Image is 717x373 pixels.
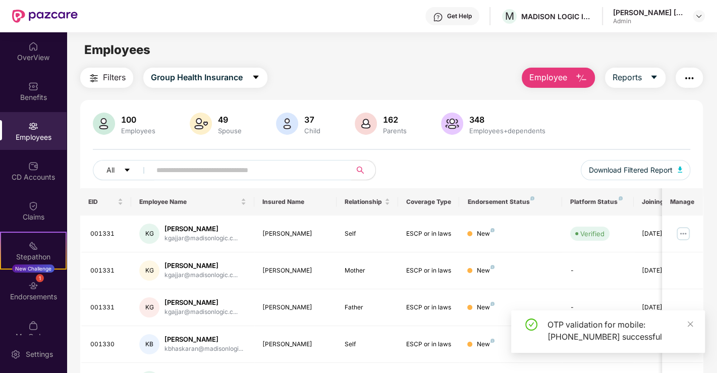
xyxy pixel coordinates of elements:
[345,198,382,206] span: Relationship
[164,335,243,344] div: [PERSON_NAME]
[139,198,239,206] span: Employee Name
[634,188,695,216] th: Joining Date
[28,281,38,291] img: svg+xml;base64,PHN2ZyBpZD0iRW5kb3JzZW1lbnRzIiB4bWxucz0iaHR0cDovL3d3dy53My5vcmcvMjAwMC9zdmciIHdpZH...
[252,73,260,82] span: caret-down
[124,167,131,175] span: caret-down
[345,266,390,276] div: Mother
[345,229,390,239] div: Self
[28,321,38,331] img: svg+xml;base64,PHN2ZyBpZD0iTXlfT3JkZXJzIiBkYXRhLW5hbWU9Ik15IE9yZGVycyIgeG1sbnM9Imh0dHA6Ly93d3cudz...
[23,349,56,359] div: Settings
[580,229,604,239] div: Verified
[36,274,44,282] div: 1
[216,115,244,125] div: 49
[106,165,115,176] span: All
[433,12,443,22] img: svg+xml;base64,PHN2ZyBpZD0iSGVscC0zMngzMiIgeG1sbnM9Imh0dHA6Ly93d3cudzMub3JnLzIwMDAvc3ZnIiB3aWR0aD...
[398,188,460,216] th: Coverage Type
[119,115,157,125] div: 100
[351,166,370,174] span: search
[530,196,534,200] img: svg+xml;base64,PHN2ZyB4bWxucz0iaHR0cDovL3d3dy53My5vcmcvMjAwMC9zdmciIHdpZHRoPSI4IiBoZWlnaHQ9IjgiIH...
[90,340,124,349] div: 001330
[381,115,409,125] div: 162
[216,127,244,135] div: Spouse
[662,188,703,216] th: Manage
[345,303,390,312] div: Father
[675,226,691,242] img: manageButton
[529,71,567,84] span: Employee
[88,198,116,206] span: EID
[570,198,626,206] div: Platform Status
[525,318,537,331] span: check-circle
[613,71,642,84] span: Reports
[12,10,78,23] img: New Pazcare Logo
[547,318,693,343] div: OTP validation for mobile: [PHONE_NUMBER] successful
[164,261,238,271] div: [PERSON_NAME]
[381,127,409,135] div: Parents
[139,224,159,244] div: KG
[476,303,494,312] div: New
[476,340,494,349] div: New
[88,72,100,84] img: svg+xml;base64,PHN2ZyB4bWxucz0iaHR0cDovL3d3dy53My5vcmcvMjAwMC9zdmciIHdpZHRoPSIyNCIgaGVpZ2h0PSIyNC...
[139,260,159,281] div: KG
[562,289,634,326] td: -
[490,228,494,232] img: svg+xml;base64,PHN2ZyB4bWxucz0iaHR0cDovL3d3dy53My5vcmcvMjAwMC9zdmciIHdpZHRoPSI4IiBoZWlnaHQ9IjgiIH...
[139,297,159,317] div: KG
[262,303,328,312] div: [PERSON_NAME]
[447,12,472,20] div: Get Help
[103,71,126,84] span: Filters
[28,121,38,131] img: svg+xml;base64,PHN2ZyBpZD0iRW1wbG95ZWVzIiB4bWxucz0iaHR0cDovL3d3dy53My5vcmcvMjAwMC9zdmciIHdpZHRoPS...
[476,266,494,276] div: New
[467,127,547,135] div: Employees+dependents
[262,340,328,349] div: [PERSON_NAME]
[490,302,494,306] img: svg+xml;base64,PHN2ZyB4bWxucz0iaHR0cDovL3d3dy53My5vcmcvMjAwMC9zdmciIHdpZHRoPSI4IiBoZWlnaHQ9IjgiIH...
[164,234,238,243] div: kgajjar@madisonlogic.c...
[522,68,595,88] button: Employee
[93,113,115,135] img: svg+xml;base64,PHN2ZyB4bWxucz0iaHR0cDovL3d3dy53My5vcmcvMjAwMC9zdmciIHhtbG5zOnhsaW5rPSJodHRwOi8vd3...
[164,224,238,234] div: [PERSON_NAME]
[151,71,243,84] span: Group Health Insurance
[355,113,377,135] img: svg+xml;base64,PHN2ZyB4bWxucz0iaHR0cDovL3d3dy53My5vcmcvMjAwMC9zdmciIHhtbG5zOnhsaW5rPSJodHRwOi8vd3...
[490,339,494,343] img: svg+xml;base64,PHN2ZyB4bWxucz0iaHR0cDovL3d3dy53My5vcmcvMjAwMC9zdmciIHdpZHRoPSI4IiBoZWlnaHQ9IjgiIH...
[695,12,703,20] img: svg+xml;base64,PHN2ZyBpZD0iRHJvcGRvd24tMzJ4MzIiIHhtbG5zPSJodHRwOi8vd3d3LnczLm9yZy8yMDAwL3N2ZyIgd2...
[93,160,154,180] button: Allcaret-down
[28,241,38,251] img: svg+xml;base64,PHN2ZyB4bWxucz0iaHR0cDovL3d3dy53My5vcmcvMjAwMC9zdmciIHdpZHRoPSIyMSIgaGVpZ2h0PSIyMC...
[476,229,494,239] div: New
[164,271,238,280] div: kgajjar@madisonlogic.c...
[406,266,452,276] div: ESCP or in laws
[642,229,687,239] div: [DATE]
[302,115,322,125] div: 37
[581,160,691,180] button: Download Filtered Report
[642,303,687,312] div: [DATE]
[605,68,666,88] button: Reportscaret-down
[262,266,328,276] div: [PERSON_NAME]
[90,266,124,276] div: 001331
[164,298,238,307] div: [PERSON_NAME]
[90,229,124,239] div: 001331
[84,42,150,57] span: Employees
[619,196,623,200] img: svg+xml;base64,PHN2ZyB4bWxucz0iaHR0cDovL3d3dy53My5vcmcvMjAwMC9zdmciIHdpZHRoPSI4IiBoZWlnaHQ9IjgiIH...
[687,321,694,328] span: close
[28,81,38,91] img: svg+xml;base64,PHN2ZyBpZD0iQmVuZWZpdHMiIHhtbG5zPSJodHRwOi8vd3d3LnczLm9yZy8yMDAwL3N2ZyIgd2lkdGg9Ij...
[406,303,452,312] div: ESCP or in laws
[467,115,547,125] div: 348
[351,160,376,180] button: search
[490,265,494,269] img: svg+xml;base64,PHN2ZyB4bWxucz0iaHR0cDovL3d3dy53My5vcmcvMjAwMC9zdmciIHdpZHRoPSI4IiBoZWlnaHQ9IjgiIH...
[190,113,212,135] img: svg+xml;base64,PHN2ZyB4bWxucz0iaHR0cDovL3d3dy53My5vcmcvMjAwMC9zdmciIHhtbG5zOnhsaW5rPSJodHRwOi8vd3...
[28,201,38,211] img: svg+xml;base64,PHN2ZyBpZD0iQ2xhaW0iIHhtbG5zPSJodHRwOi8vd3d3LnczLm9yZy8yMDAwL3N2ZyIgd2lkdGg9IjIwIi...
[575,72,587,84] img: svg+xml;base64,PHN2ZyB4bWxucz0iaHR0cDovL3d3dy53My5vcmcvMjAwMC9zdmciIHhtbG5zOnhsaW5rPSJodHRwOi8vd3...
[337,188,398,216] th: Relationship
[406,229,452,239] div: ESCP or in laws
[589,165,673,176] span: Download Filtered Report
[28,41,38,51] img: svg+xml;base64,PHN2ZyBpZD0iSG9tZSIgeG1sbnM9Imh0dHA6Ly93d3cudzMub3JnLzIwMDAvc3ZnIiB3aWR0aD0iMjAiIG...
[28,161,38,171] img: svg+xml;base64,PHN2ZyBpZD0iQ0RfQWNjb3VudHMiIGRhdGEtbmFtZT0iQ0QgQWNjb3VudHMiIHhtbG5zPSJodHRwOi8vd3...
[80,188,132,216] th: EID
[119,127,157,135] div: Employees
[345,340,390,349] div: Self
[254,188,337,216] th: Insured Name
[164,344,243,354] div: kbhaskaran@madisonlogi...
[521,12,592,21] div: MADISON LOGIC INDIA PRIVATE LIMITED
[80,68,133,88] button: Filters
[683,72,695,84] img: svg+xml;base64,PHN2ZyB4bWxucz0iaHR0cDovL3d3dy53My5vcmcvMjAwMC9zdmciIHdpZHRoPSIyNCIgaGVpZ2h0PSIyNC...
[562,252,634,289] td: -
[406,340,452,349] div: ESCP or in laws
[139,334,159,354] div: KB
